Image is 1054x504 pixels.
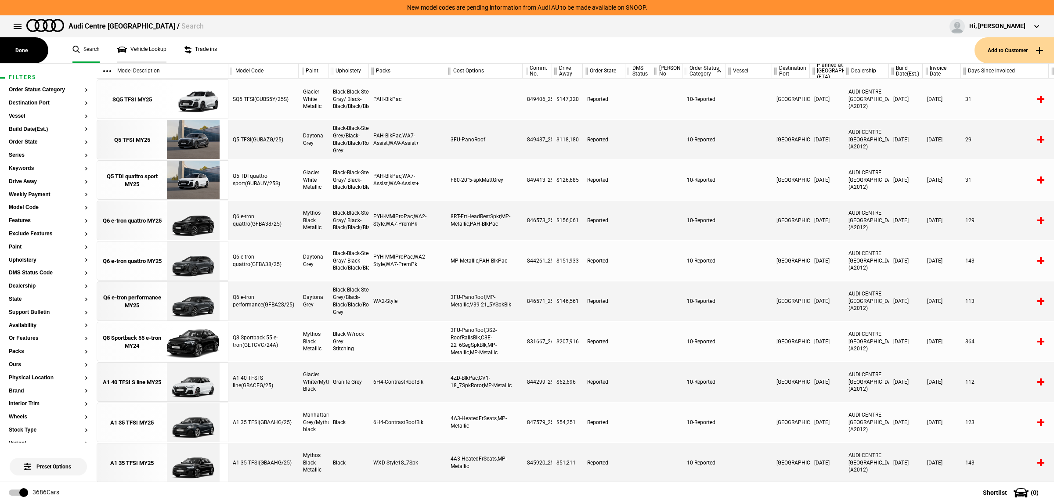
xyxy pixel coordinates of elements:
[682,160,726,200] div: 10-Reported
[369,241,446,281] div: PYH-MMIProPac,WA2-Style,WA7-PremPk
[299,443,328,482] div: Mythos Black Metallic
[228,160,299,200] div: Q5 TDI quattro sport(GUBAUY/25S)
[552,79,583,119] div: $147,320
[961,201,1049,240] div: 129
[9,427,88,440] section: Stock Type
[299,403,328,442] div: Manhattan Grey/Mythos black
[9,296,88,310] section: State
[772,64,809,79] div: Destination Port
[101,241,162,281] a: Q6 e-tron quattro MY25
[583,241,625,281] div: Reported
[9,179,88,185] button: Drive Away
[9,362,88,375] section: Ours
[446,241,523,281] div: MP-Metallic,PAH-BlkPac
[228,64,298,79] div: Model Code
[9,427,88,433] button: Stock Type
[446,443,523,482] div: 4A3-HeatedFrSeats,MP-Metallic
[446,281,523,321] div: 3FU-PanoRoof,MP-Metallic,V39-21_5YSpkBlk
[162,201,224,241] img: Audi_GFBA38_25_GX_0E0E_WA7_WA2_PAH_8RT_PYH_V39_VW5_(Nadin:_8RT_C04_PAH_PYH_SN8_V39_VW5_WA2_WA7)_e...
[9,218,88,224] button: Features
[523,241,552,281] div: 844261_25
[552,403,583,442] div: $54,251
[682,362,726,402] div: 10-Reported
[26,19,64,32] img: audi.png
[369,160,446,200] div: PAH-BlkPac,WA7-Assist,WA9-Assist+
[9,218,88,231] section: Features
[162,161,224,200] img: Audi_GUBAUY_25S_GX_2Y2Y_WA9_PAH_WA7_5MB_6FJ_WXC_PWL_PYH_F80_H65_(Nadin:_5MB_6FJ_C56_F80_H65_PAH_P...
[772,281,810,321] div: [GEOGRAPHIC_DATA]
[961,443,1049,482] div: 143
[810,241,844,281] div: [DATE]
[889,201,923,240] div: [DATE]
[1031,490,1039,496] span: ( 0 )
[9,283,88,296] section: Dealership
[923,443,961,482] div: [DATE]
[117,37,166,63] a: Vehicle Lookup
[961,64,1048,79] div: Days Since Invoiced
[103,257,162,265] div: Q6 e-tron quattro MY25
[101,173,162,188] div: Q5 TDI quattro sport MY25
[844,160,889,200] div: AUDI CENTRE [GEOGRAPHIC_DATA] (A2012)
[9,113,88,119] button: Vessel
[923,160,961,200] div: [DATE]
[299,120,328,159] div: Daytona Grey
[328,443,369,482] div: Black
[9,75,88,80] h1: Filters
[162,403,224,443] img: Audi_GBAAHG_25_KR_H10E_4A3_6H4_6FB_(Nadin:_4A3_6FB_6H4_C42)_ext.png
[9,375,88,381] button: Physical Location
[523,322,552,361] div: 831667_24
[101,161,162,200] a: Q5 TDI quattro sport MY25
[369,443,446,482] div: WXD-Style18_7Spk
[228,241,299,281] div: Q6 e-tron quattro(GFBA38/25)
[369,403,446,442] div: 6H4-ContrastRoofBlk
[9,323,88,336] section: Availability
[328,120,369,159] div: Black-Black-Steel Grey/Black-Black/Black/Rock Grey
[583,120,625,159] div: Reported
[961,160,1049,200] div: 31
[32,488,59,497] div: 3686 Cars
[9,440,88,446] button: Variant
[923,120,961,159] div: [DATE]
[162,443,224,483] img: Audi_GBAAHG_25_KR_0E0E_4A3_WXD_PX2_CV1_(Nadin:_4A3_C42_CV1_PX2_WXD)_ext.png
[9,205,88,211] button: Model Code
[69,22,204,31] div: Audi Centre [GEOGRAPHIC_DATA] /
[975,37,1054,63] button: Add to Customer
[810,281,844,321] div: [DATE]
[228,443,299,482] div: A1 35 TFSI(GBAAHG/25)
[328,362,369,402] div: Granite Grey
[810,322,844,361] div: [DATE]
[9,87,88,100] section: Order Status Category
[228,403,299,442] div: A1 35 TFSI(GBAAHG/25)
[328,160,369,200] div: Black-Black-Steel Gray/ Black-Black/Black/Black
[552,64,582,79] div: Drive Away
[9,388,88,401] section: Brand
[772,403,810,442] div: [GEOGRAPHIC_DATA]
[552,241,583,281] div: $151,933
[228,281,299,321] div: Q6 e-tron performance(GFBA28/25)
[9,270,88,283] section: DMS Status Code
[299,160,328,200] div: Glacier White Metallic
[682,79,726,119] div: 10-Reported
[772,362,810,402] div: [GEOGRAPHIC_DATA]
[844,241,889,281] div: AUDI CENTRE [GEOGRAPHIC_DATA] (A2012)
[97,64,228,79] div: Model Description
[523,362,552,402] div: 844299_25
[9,244,88,250] button: Paint
[9,179,88,192] section: Drive Away
[328,79,369,119] div: Black-Black-Steel Gray/ Black-Black/Black/Black
[889,160,923,200] div: [DATE]
[9,440,88,454] section: Variant
[961,79,1049,119] div: 31
[772,120,810,159] div: [GEOGRAPHIC_DATA]
[328,64,368,79] div: Upholstery
[970,482,1054,504] button: Shortlist(0)
[101,403,162,443] a: A1 35 TFSI MY25
[889,79,923,119] div: [DATE]
[844,64,888,79] div: Dealership
[103,378,161,386] div: A1 40 TFSI S line MY25
[9,401,88,414] section: Interior Trim
[682,241,726,281] div: 10-Reported
[889,362,923,402] div: [DATE]
[110,419,154,427] div: A1 35 TFSI MY25
[328,281,369,321] div: Black-Black-Steel Grey/Black-Black/Black/Rock Grey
